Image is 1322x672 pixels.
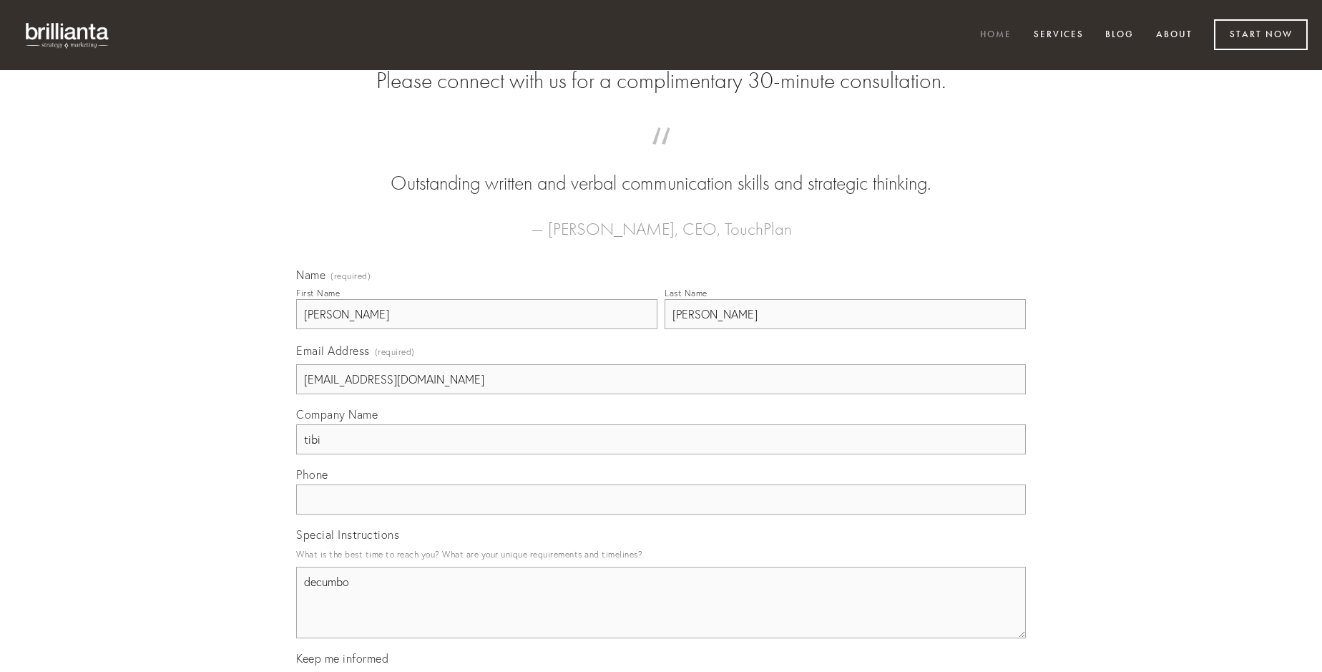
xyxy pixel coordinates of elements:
[1214,19,1308,50] a: Start Now
[296,467,328,482] span: Phone
[14,14,122,56] img: brillianta - research, strategy, marketing
[319,142,1003,198] blockquote: Outstanding written and verbal communication skills and strategic thinking.
[296,651,388,666] span: Keep me informed
[296,407,378,422] span: Company Name
[1024,24,1093,47] a: Services
[665,288,707,298] div: Last Name
[319,198,1003,243] figcaption: — [PERSON_NAME], CEO, TouchPlan
[319,142,1003,170] span: “
[330,272,371,281] span: (required)
[296,527,399,542] span: Special Instructions
[971,24,1021,47] a: Home
[1096,24,1143,47] a: Blog
[296,67,1026,94] h2: Please connect with us for a complimentary 30-minute consultation.
[296,288,340,298] div: First Name
[296,268,325,282] span: Name
[296,545,1026,564] p: What is the best time to reach you? What are your unique requirements and timelines?
[1147,24,1202,47] a: About
[296,344,370,358] span: Email Address
[296,567,1026,638] textarea: decumbo
[375,342,415,361] span: (required)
